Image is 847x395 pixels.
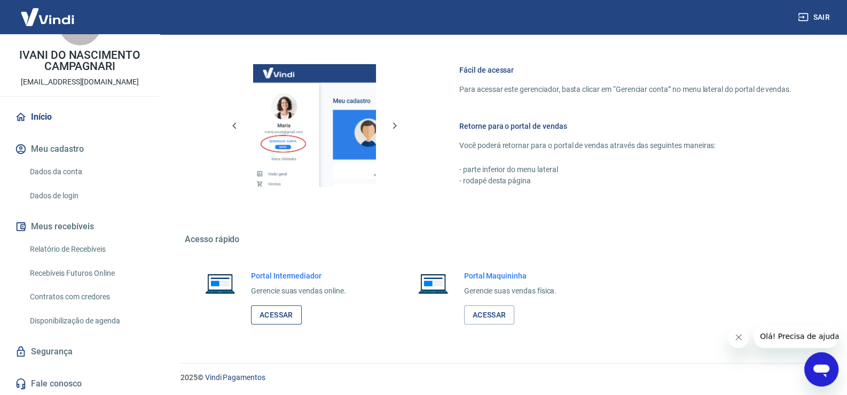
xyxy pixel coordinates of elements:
p: - parte inferior do menu lateral [459,164,791,175]
h6: Fácil de acessar [459,65,791,75]
iframe: Botão para abrir a janela de mensagens [804,352,838,386]
p: Gerencie suas vendas online. [251,285,346,297]
img: Imagem de um notebook aberto [411,270,456,296]
img: Imagem da dashboard mostrando o botão de gerenciar conta na sidebar no lado esquerdo [253,64,376,187]
h6: Retorne para o portal de vendas [459,121,791,131]
a: Segurança [13,340,147,363]
h6: Portal Intermediador [251,270,346,281]
p: [EMAIL_ADDRESS][DOMAIN_NAME] [21,76,139,88]
span: Olá! Precisa de ajuda? [6,7,90,16]
a: Contratos com credores [26,286,147,308]
h6: Portal Maquininha [464,270,557,281]
p: Você poderá retornar para o portal de vendas através das seguintes maneiras: [459,140,791,151]
button: Meu cadastro [13,137,147,161]
a: Acessar [464,305,515,325]
p: Para acessar este gerenciador, basta clicar em “Gerenciar conta” no menu lateral do portal de ven... [459,84,791,95]
a: Acessar [251,305,302,325]
iframe: Mensagem da empresa [754,324,838,348]
iframe: Fechar mensagem [728,327,749,348]
p: Gerencie suas vendas física. [464,285,557,297]
a: Relatório de Recebíveis [26,238,147,260]
p: - rodapé desta página [459,175,791,187]
a: Início [13,105,147,129]
p: IVANI DO NASCIMENTO CAMPAGNARI [9,50,151,72]
a: Disponibilização de agenda [26,310,147,332]
a: Vindi Pagamentos [205,373,265,382]
p: 2025 © [181,372,821,383]
a: Recebíveis Futuros Online [26,262,147,284]
button: Meus recebíveis [13,215,147,238]
img: Vindi [13,1,82,33]
a: Dados da conta [26,161,147,183]
button: Sair [796,7,834,27]
a: Dados de login [26,185,147,207]
img: Imagem de um notebook aberto [198,270,242,296]
h5: Acesso rápido [185,234,817,245]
